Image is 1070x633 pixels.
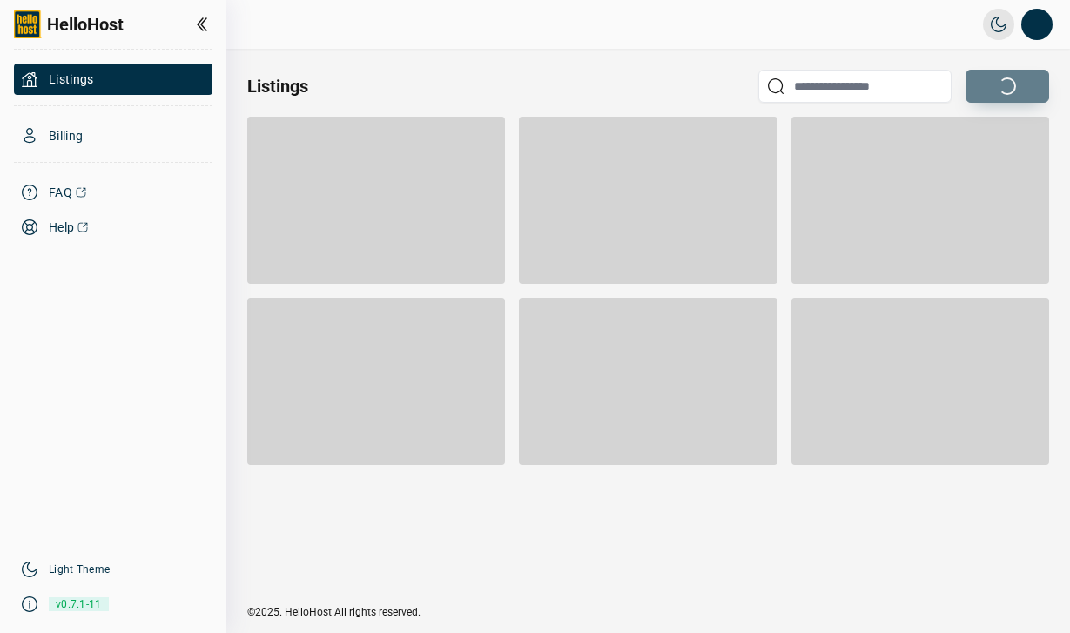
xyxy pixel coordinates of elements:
a: FAQ [14,177,212,208]
span: HelloHost [47,12,124,37]
span: Listings [49,71,94,88]
a: Help [14,212,212,243]
h2: Listings [247,74,308,98]
div: ©2025. HelloHost All rights reserved. [226,605,1070,633]
span: FAQ [49,184,72,201]
span: Billing [49,127,83,145]
span: v0.7.1-11 [49,591,109,617]
span: Help [49,219,74,236]
a: HelloHost [14,10,124,38]
a: Light Theme [49,562,110,576]
img: logo-full.png [14,10,42,38]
